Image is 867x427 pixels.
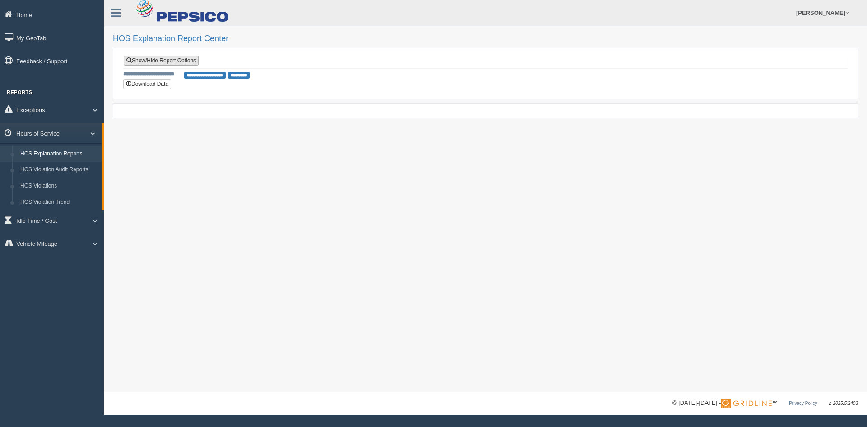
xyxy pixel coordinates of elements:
[124,56,199,66] a: Show/Hide Report Options
[721,399,772,408] img: Gridline
[829,401,858,406] span: v. 2025.5.2403
[123,79,171,89] button: Download Data
[16,178,102,194] a: HOS Violations
[16,146,102,162] a: HOS Explanation Reports
[672,399,858,408] div: © [DATE]-[DATE] - ™
[16,162,102,178] a: HOS Violation Audit Reports
[16,194,102,211] a: HOS Violation Trend
[113,34,858,43] h2: HOS Explanation Report Center
[789,401,817,406] a: Privacy Policy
